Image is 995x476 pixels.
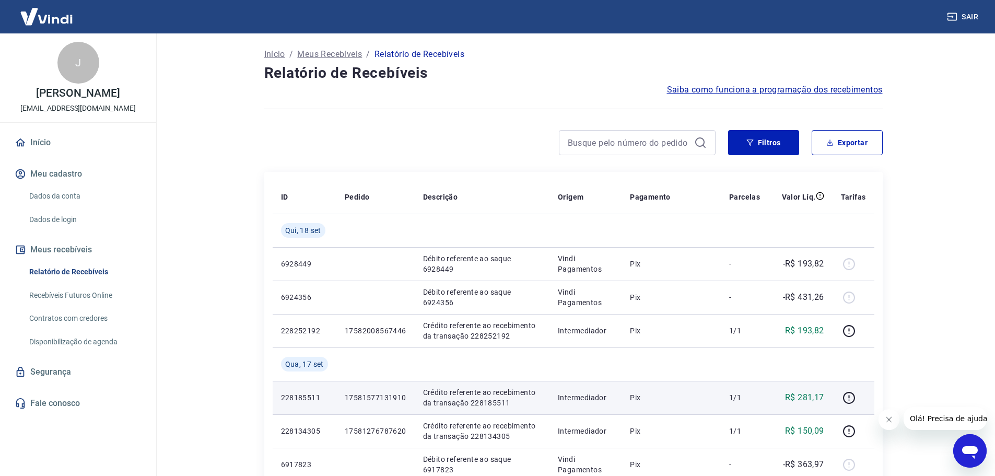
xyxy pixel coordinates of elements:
a: Início [13,131,144,154]
p: Vindi Pagamentos [558,287,613,308]
p: Tarifas [841,192,866,202]
p: Débito referente ao saque 6917823 [423,454,542,475]
a: Dados de login [25,209,144,230]
a: Fale conosco [13,392,144,415]
a: Relatório de Recebíveis [25,261,144,283]
p: - [729,292,760,303]
span: Olá! Precisa de ajuda? [6,7,88,16]
p: -R$ 431,26 [783,291,824,304]
a: Início [264,48,285,61]
button: Exportar [812,130,883,155]
a: Recebíveis Futuros Online [25,285,144,306]
h4: Relatório de Recebíveis [264,63,883,84]
p: Origem [558,192,583,202]
img: Vindi [13,1,80,32]
p: 1/1 [729,426,760,436]
p: - [729,259,760,269]
p: [PERSON_NAME] [36,88,120,99]
span: Qui, 18 set [285,225,321,236]
button: Meus recebíveis [13,238,144,261]
p: -R$ 363,97 [783,458,824,471]
p: Intermediador [558,326,613,336]
a: Segurança [13,361,144,384]
p: Pix [630,459,712,470]
p: 6917823 [281,459,328,470]
p: -R$ 193,82 [783,258,824,270]
a: Dados da conta [25,185,144,207]
p: Pix [630,259,712,269]
p: Descrição [423,192,458,202]
button: Meu cadastro [13,162,144,185]
p: Débito referente ao saque 6924356 [423,287,542,308]
p: Valor Líq. [782,192,816,202]
p: 17582008567446 [345,326,406,336]
p: Crédito referente ao recebimento da transação 228134305 [423,421,542,442]
a: Meus Recebíveis [297,48,362,61]
p: Pix [630,392,712,403]
iframe: Fechar mensagem [879,409,899,430]
iframe: Botão para abrir a janela de mensagens [953,434,987,468]
p: R$ 193,82 [785,324,824,337]
input: Busque pelo número do pedido [568,135,690,150]
p: Relatório de Recebíveis [374,48,464,61]
iframe: Mensagem da empresa [904,407,987,430]
span: Qua, 17 set [285,359,324,369]
p: 17581276787620 [345,426,406,436]
p: R$ 281,17 [785,391,824,404]
p: Débito referente ao saque 6928449 [423,253,542,274]
p: 17581577131910 [345,392,406,403]
p: ID [281,192,288,202]
p: Pix [630,426,712,436]
p: 228134305 [281,426,328,436]
p: - [729,459,760,470]
p: Crédito referente ao recebimento da transação 228185511 [423,387,542,408]
div: J [57,42,99,84]
a: Disponibilização de agenda [25,331,144,353]
p: 228185511 [281,392,328,403]
p: Pedido [345,192,369,202]
p: Vindi Pagamentos [558,253,613,274]
p: Crédito referente ao recebimento da transação 228252192 [423,320,542,341]
p: Parcelas [729,192,760,202]
p: [EMAIL_ADDRESS][DOMAIN_NAME] [20,103,136,114]
a: Contratos com credores [25,308,144,329]
p: Pix [630,326,712,336]
a: Saiba como funciona a programação dos recebimentos [667,84,883,96]
p: Pagamento [630,192,671,202]
p: 228252192 [281,326,328,336]
p: Pix [630,292,712,303]
p: Intermediador [558,392,613,403]
button: Sair [945,7,982,27]
p: / [289,48,293,61]
p: 1/1 [729,326,760,336]
p: R$ 150,09 [785,425,824,437]
p: Vindi Pagamentos [558,454,613,475]
p: 6924356 [281,292,328,303]
p: Intermediador [558,426,613,436]
button: Filtros [728,130,799,155]
p: 1/1 [729,392,760,403]
p: 6928449 [281,259,328,269]
p: / [366,48,370,61]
